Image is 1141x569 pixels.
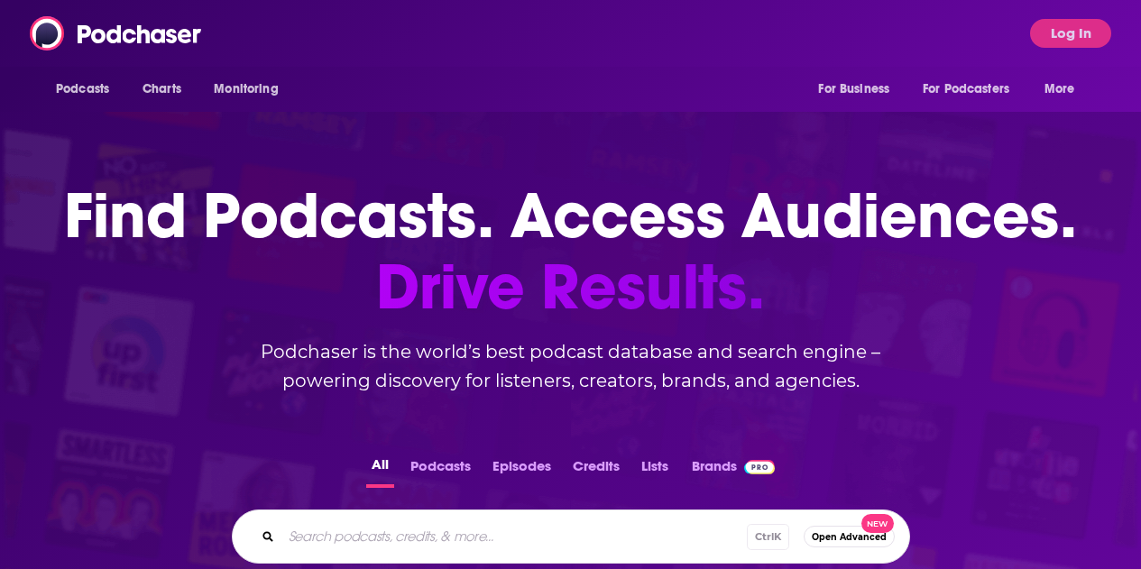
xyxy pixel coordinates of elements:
span: Drive Results. [64,252,1077,323]
button: open menu [805,72,912,106]
button: Podcasts [405,453,476,488]
span: Ctrl K [747,524,789,550]
button: open menu [911,72,1035,106]
a: BrandsPodchaser Pro [692,453,776,488]
span: Monitoring [214,77,278,102]
h2: Podchaser is the world’s best podcast database and search engine – powering discovery for listene... [210,337,932,395]
span: Open Advanced [812,532,887,542]
span: For Business [818,77,889,102]
span: More [1044,77,1075,102]
button: open menu [43,72,133,106]
button: Episodes [487,453,557,488]
a: Charts [131,72,192,106]
span: New [861,514,894,533]
button: open menu [1032,72,1098,106]
div: Search podcasts, credits, & more... [232,509,910,564]
button: Lists [636,453,674,488]
button: Credits [567,453,625,488]
h1: Find Podcasts. Access Audiences. [64,180,1077,323]
img: Podchaser - Follow, Share and Rate Podcasts [30,16,203,50]
span: For Podcasters [923,77,1009,102]
button: open menu [201,72,301,106]
span: Podcasts [56,77,109,102]
button: Log In [1030,19,1111,48]
button: Open AdvancedNew [804,526,895,547]
input: Search podcasts, credits, & more... [281,522,747,551]
span: Charts [143,77,181,102]
button: All [366,453,394,488]
img: Podchaser Pro [744,460,776,474]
